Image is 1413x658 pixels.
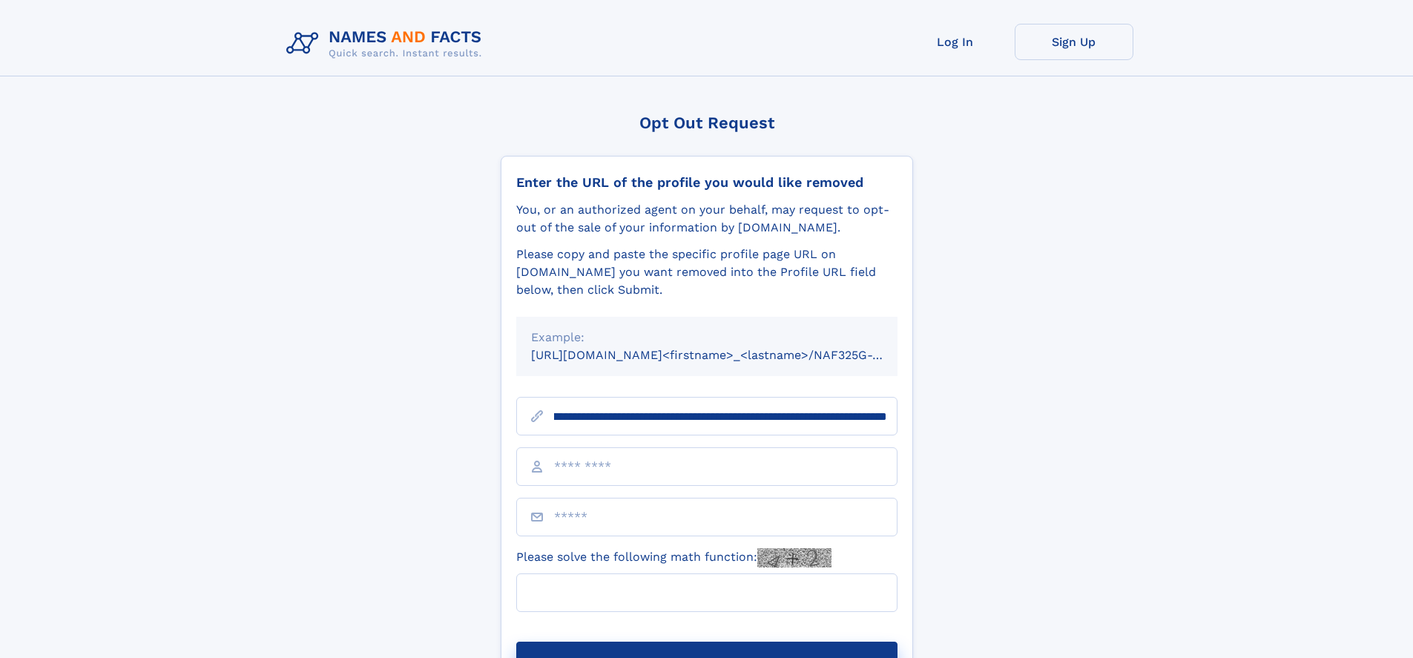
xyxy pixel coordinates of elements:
[516,246,897,299] div: Please copy and paste the specific profile page URL on [DOMAIN_NAME] you want removed into the Pr...
[531,348,926,362] small: [URL][DOMAIN_NAME]<firstname>_<lastname>/NAF325G-xxxxxxxx
[516,548,831,567] label: Please solve the following math function:
[531,329,883,346] div: Example:
[516,174,897,191] div: Enter the URL of the profile you would like removed
[1015,24,1133,60] a: Sign Up
[501,113,913,132] div: Opt Out Request
[516,201,897,237] div: You, or an authorized agent on your behalf, may request to opt-out of the sale of your informatio...
[896,24,1015,60] a: Log In
[280,24,494,64] img: Logo Names and Facts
